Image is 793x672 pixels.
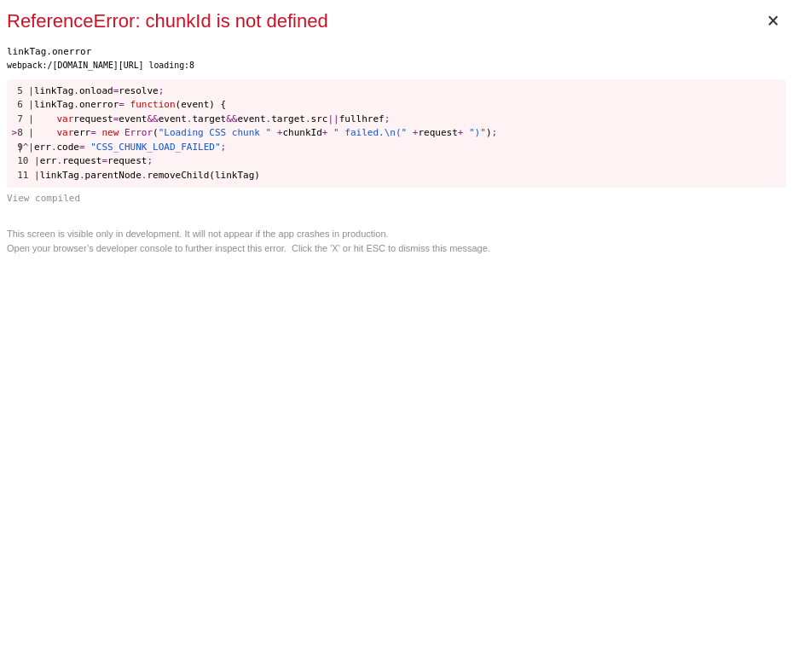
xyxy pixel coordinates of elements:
[101,127,119,138] span: new
[322,127,328,138] span: +
[62,155,101,166] span: request
[153,127,159,138] span: (
[119,99,124,110] span: =
[147,155,153,166] span: ;
[23,142,29,153] span: ^
[34,85,73,96] span: linkTag
[34,99,73,110] span: linkTag
[73,113,113,125] span: request
[176,99,227,110] span: (event) {
[486,127,492,138] span: )
[79,142,85,153] span: =
[311,113,328,125] span: src
[57,142,80,153] span: code
[17,113,34,125] span: 7 |
[17,142,23,153] span: |
[7,7,759,35] div: ReferenceError: chunkId is not defined
[159,127,271,138] span: "Loading CSS chunk "
[17,85,34,96] span: 5 |
[271,113,305,125] span: target
[469,127,486,138] span: ")"
[7,45,786,60] div: linkTag.onerror
[73,127,90,138] span: err
[147,113,158,125] span: &&
[159,85,165,96] span: ;
[51,142,57,153] span: .
[40,155,57,166] span: err
[7,61,194,70] span: webpack:/[DOMAIN_NAME][URL] loading:8
[458,127,464,138] span: +
[113,85,119,96] span: =
[192,113,226,125] span: target
[130,99,176,110] span: function
[73,99,79,110] span: .
[113,113,119,125] span: =
[305,113,311,125] span: .
[17,155,40,166] span: 10 |
[226,113,237,125] span: &&
[101,155,107,166] span: =
[79,170,85,181] span: .
[413,127,419,138] span: +
[142,170,148,181] span: .
[17,170,40,181] span: 11 |
[266,113,272,125] span: .
[85,170,142,181] span: parentNode
[221,142,227,153] span: ;
[90,142,220,153] span: "CSS_CHUNK_LOAD_FAILED"
[7,192,786,206] button: View compiled
[119,85,158,96] span: resolve
[282,127,321,138] span: chunkId
[90,127,96,138] span: =
[12,127,18,138] span: >
[56,113,73,125] span: var
[40,170,79,181] span: linkTag
[79,99,119,110] span: onerror
[237,113,265,125] span: event
[333,127,407,138] span: " failed.\n("
[492,127,498,138] span: ;
[17,127,34,138] span: 8 |
[34,142,51,153] span: err
[187,113,193,125] span: .
[107,155,147,166] span: request
[327,113,339,125] span: ||
[17,99,34,110] span: 6 |
[119,113,147,125] span: event
[57,155,63,166] span: .
[418,127,457,138] span: request
[147,170,259,181] span: removeChild(linkTag)
[277,127,283,138] span: +
[124,127,153,138] span: Error
[385,113,391,125] span: ;
[339,113,385,125] span: fullhref
[7,227,786,255] div: This screen is visible only in development. It will not appear if the app crashes in production. ...
[56,127,73,138] span: var
[79,85,113,96] span: onload
[159,113,187,125] span: event
[73,85,79,96] span: .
